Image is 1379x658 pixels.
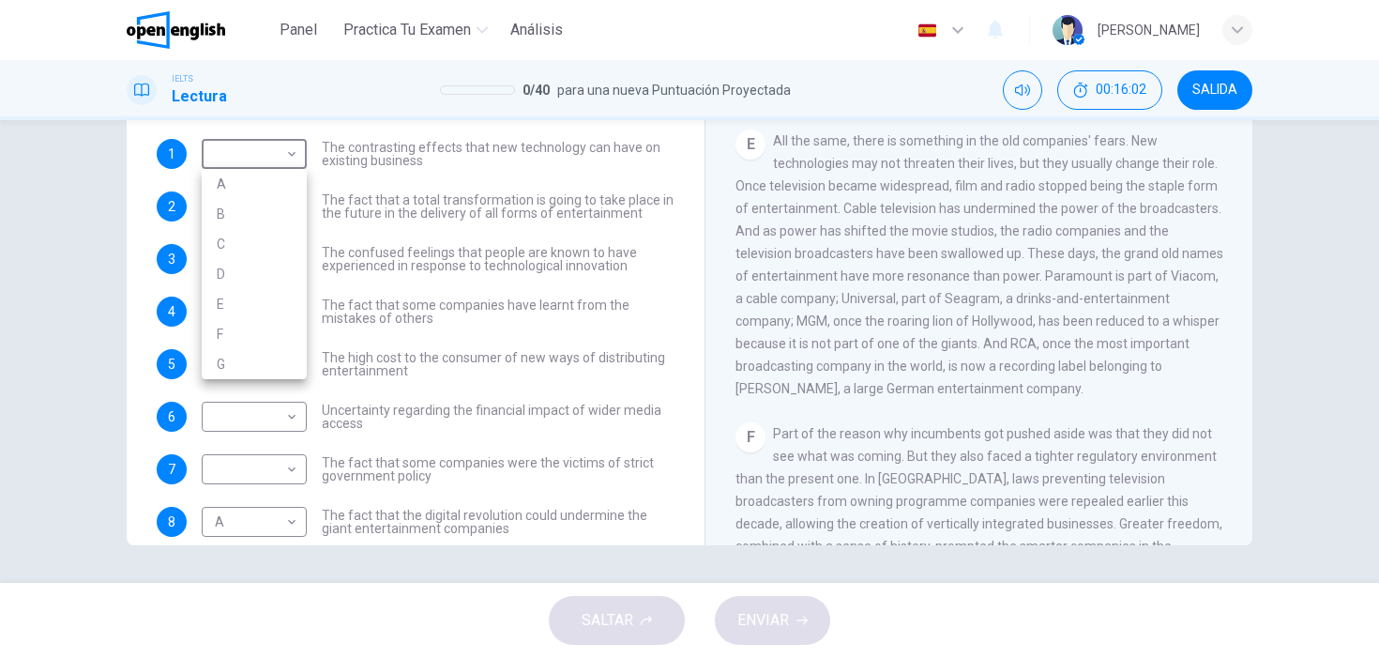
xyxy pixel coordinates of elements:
li: B [202,199,307,229]
li: E [202,289,307,319]
li: G [202,349,307,379]
li: C [202,229,307,259]
li: D [202,259,307,289]
li: F [202,319,307,349]
li: A [202,169,307,199]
